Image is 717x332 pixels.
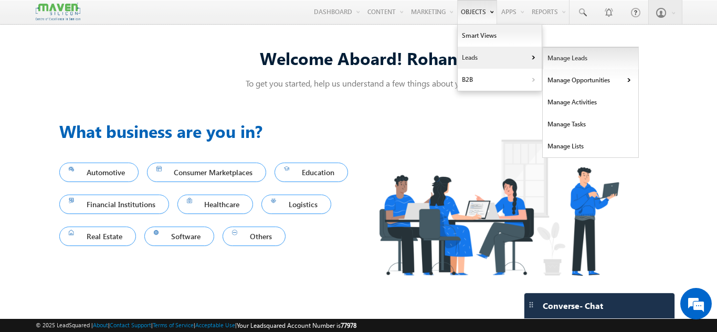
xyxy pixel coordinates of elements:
img: Industry.png [358,119,639,296]
a: About [93,322,108,328]
span: Logistics [271,197,322,211]
a: Acceptable Use [195,322,235,328]
a: Manage Opportunities [543,69,639,91]
a: B2B [458,69,542,91]
span: Education [284,165,339,179]
img: Custom Logo [36,3,80,21]
span: Real Estate [69,229,126,243]
span: Others [232,229,276,243]
div: Welcome Aboard! Rohan [59,47,658,69]
a: Leads [458,47,542,69]
a: Smart Views [458,25,542,47]
span: Financial Institutions [69,197,160,211]
span: Your Leadsquared Account Number is [237,322,356,329]
a: Manage Activities [543,91,639,113]
span: Healthcare [187,197,244,211]
img: carter-drag [527,301,535,309]
a: Terms of Service [153,322,194,328]
p: To get you started, help us understand a few things about you! [59,78,658,89]
a: Manage Lists [543,135,639,157]
span: Software [154,229,205,243]
span: 77978 [341,322,356,329]
a: Manage Tasks [543,113,639,135]
span: Automotive [69,165,129,179]
span: © 2025 LeadSquared | | | | | [36,320,356,330]
a: Manage Leads [543,47,639,69]
span: Consumer Marketplaces [156,165,257,179]
span: Converse - Chat [543,301,603,310]
a: Contact Support [110,322,151,328]
h3: What business are you in? [59,119,358,144]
